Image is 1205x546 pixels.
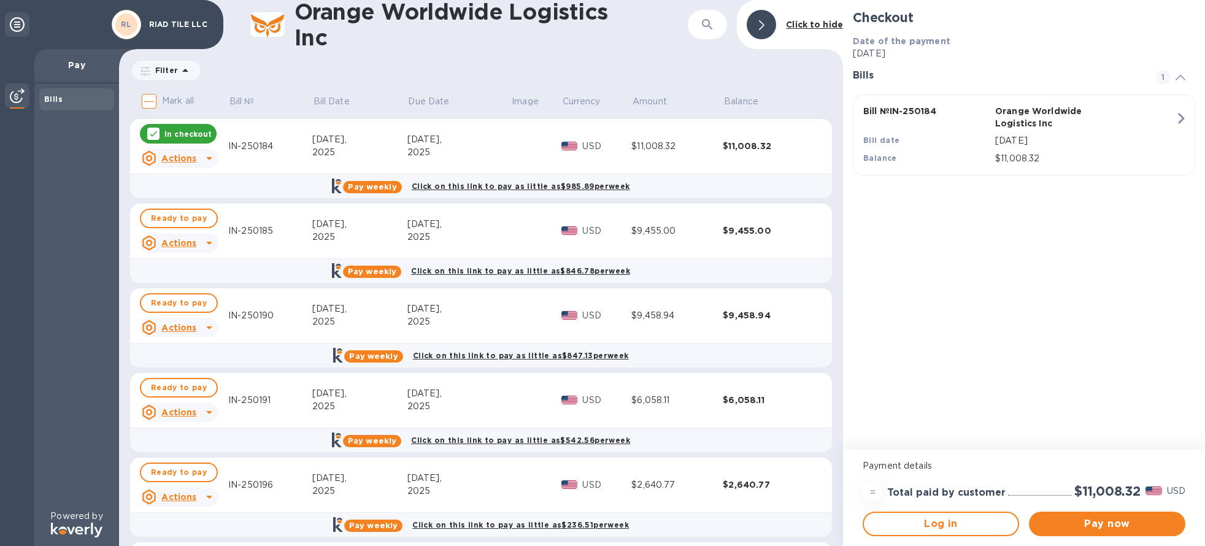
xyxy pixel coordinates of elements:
[408,95,449,108] p: Due Date
[161,153,196,163] u: Actions
[582,225,631,237] p: USD
[853,36,950,46] b: Date of the payment
[1167,485,1185,498] p: USD
[582,394,631,407] p: USD
[863,512,1019,536] button: Log in
[314,95,366,108] span: Bill Date
[161,323,196,333] u: Actions
[312,302,407,315] div: [DATE],
[151,380,207,395] span: Ready to pay
[631,225,723,237] div: $9,455.00
[407,231,511,244] div: 2025
[723,394,815,406] div: $6,058.11
[631,140,723,153] div: $11,008.32
[312,485,407,498] div: 2025
[312,472,407,485] div: [DATE],
[150,65,178,75] p: Filter
[412,520,629,529] b: Click on this link to pay as little as $236.51 per week
[853,94,1195,175] button: Bill №IN-250184Orange Worldwide Logistics IncBill date[DATE]Balance$11,008.32
[140,209,218,228] button: Ready to pay
[887,487,1006,499] h3: Total paid by customer
[1074,483,1141,499] h2: $11,008.32
[228,394,312,407] div: IN-250191
[633,95,667,108] p: Amount
[631,309,723,322] div: $9,458.94
[161,238,196,248] u: Actions
[863,153,897,163] b: Balance
[149,20,210,29] p: RIAD TILE LLC
[723,479,815,491] div: $2,640.77
[407,302,511,315] div: [DATE],
[995,105,1122,129] p: Orange Worldwide Logistics Inc
[162,94,194,107] p: Mark all
[411,436,630,445] b: Click on this link to pay as little as $542.56 per week
[874,517,1008,531] span: Log in
[561,226,578,235] img: USD
[853,10,1195,25] h2: Checkout
[407,387,511,400] div: [DATE],
[582,479,631,491] p: USD
[228,309,312,322] div: IN-250190
[312,146,407,159] div: 2025
[995,134,1175,147] p: [DATE]
[512,95,539,108] p: Image
[863,136,900,145] b: Bill date
[853,70,1141,82] h3: Bills
[44,94,63,104] b: Bills
[348,436,396,445] b: Pay weekly
[1039,517,1176,531] span: Pay now
[312,387,407,400] div: [DATE],
[228,140,312,153] div: IN-250184
[161,407,196,417] u: Actions
[229,95,255,108] p: Bill №
[723,309,815,321] div: $9,458.94
[161,492,196,502] u: Actions
[561,311,578,320] img: USD
[228,225,312,237] div: IN-250185
[863,482,882,502] div: =
[312,133,407,146] div: [DATE],
[582,140,631,153] p: USD
[723,140,815,152] div: $11,008.32
[724,95,774,108] span: Balance
[312,315,407,328] div: 2025
[408,95,465,108] span: Due Date
[140,293,218,313] button: Ready to pay
[140,378,218,398] button: Ready to pay
[407,315,511,328] div: 2025
[51,523,102,537] img: Logo
[853,47,1195,60] p: [DATE]
[164,129,212,139] p: In checkout
[863,105,990,117] p: Bill № IN-250184
[1156,70,1171,85] span: 1
[561,396,578,404] img: USD
[724,95,758,108] p: Balance
[407,472,511,485] div: [DATE],
[631,479,723,491] div: $2,640.77
[229,95,271,108] span: Bill №
[995,152,1175,165] p: $11,008.32
[151,465,207,480] span: Ready to pay
[407,146,511,159] div: 2025
[1029,512,1185,536] button: Pay now
[44,59,109,71] p: Pay
[121,20,132,29] b: RL
[151,296,207,310] span: Ready to pay
[633,95,683,108] span: Amount
[151,211,207,226] span: Ready to pay
[407,485,511,498] div: 2025
[314,95,350,108] p: Bill Date
[631,394,723,407] div: $6,058.11
[348,182,396,191] b: Pay weekly
[411,266,630,275] b: Click on this link to pay as little as $846.78 per week
[563,95,601,108] p: Currency
[407,133,511,146] div: [DATE],
[407,218,511,231] div: [DATE],
[228,479,312,491] div: IN-250196
[1145,486,1162,495] img: USD
[723,225,815,237] div: $9,455.00
[312,218,407,231] div: [DATE],
[312,231,407,244] div: 2025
